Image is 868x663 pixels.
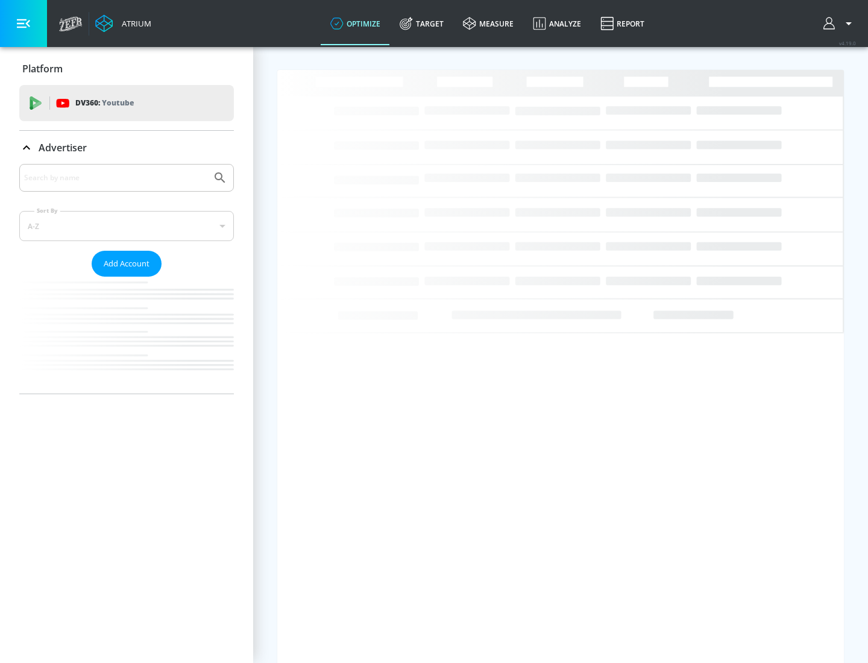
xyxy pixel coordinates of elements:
div: Advertiser [19,131,234,165]
label: Sort By [34,207,60,215]
a: Atrium [95,14,151,33]
button: Add Account [92,251,162,277]
a: Analyze [523,2,591,45]
nav: list of Advertiser [19,277,234,394]
a: Report [591,2,654,45]
span: v 4.19.0 [839,40,856,46]
div: Advertiser [19,164,234,394]
div: A-Z [19,211,234,241]
a: measure [453,2,523,45]
a: optimize [321,2,390,45]
div: Atrium [117,18,151,29]
p: DV360: [75,96,134,110]
div: DV360: Youtube [19,85,234,121]
a: Target [390,2,453,45]
p: Youtube [102,96,134,109]
p: Advertiser [39,141,87,154]
input: Search by name [24,170,207,186]
span: Add Account [104,257,149,271]
p: Platform [22,62,63,75]
div: Platform [19,52,234,86]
